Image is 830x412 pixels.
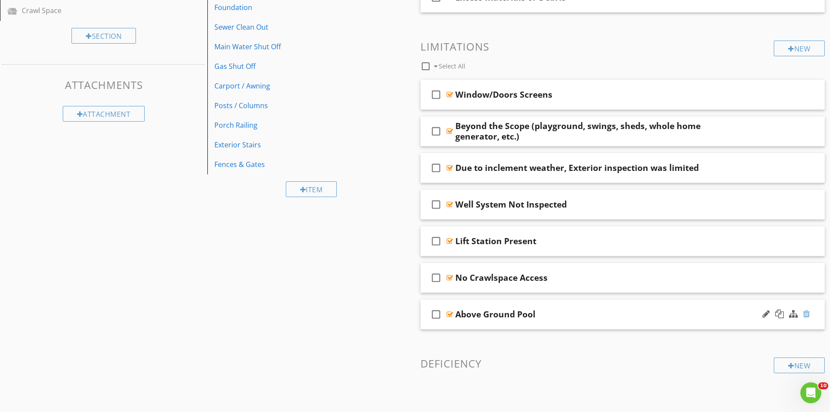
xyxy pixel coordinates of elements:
[214,41,378,52] div: Main Water Shut Off
[214,120,378,130] div: Porch Railing
[420,358,825,369] h3: Deficiency
[63,106,145,122] div: Attachment
[429,84,443,105] i: check_box_outline_blank
[455,272,548,283] div: No Crawlspace Access
[286,181,337,197] div: Item
[429,267,443,288] i: check_box_outline_blank
[429,304,443,325] i: check_box_outline_blank
[214,81,378,91] div: Carport / Awning
[429,157,443,178] i: check_box_outline_blank
[429,231,443,252] i: check_box_outline_blank
[455,309,535,320] div: Above Ground Pool
[455,121,745,142] div: Beyond the Scope (playground, swings, sheds, whole home generator, etc.)
[420,41,825,52] h3: Limitations
[429,121,443,142] i: check_box_outline_blank
[439,62,465,70] span: Select All
[214,61,378,72] div: Gas Shut Off
[455,236,536,246] div: Lift Station Present
[214,140,378,150] div: Exterior Stairs
[214,22,378,32] div: Sewer Clean Out
[455,89,552,100] div: Window/Doors Screens
[455,199,567,210] div: Well System Not Inspected
[214,2,378,13] div: Foundation
[214,159,378,170] div: Fences & Gates
[800,382,821,403] iframe: Intercom live chat
[214,100,378,111] div: Posts / Columns
[455,163,699,173] div: Due to inclement weather, Exterior inspection was limited
[71,28,136,44] div: Section
[429,194,443,215] i: check_box_outline_blank
[774,41,825,56] div: New
[818,382,828,389] span: 10
[22,5,166,16] div: Crawl Space
[774,358,825,373] div: New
